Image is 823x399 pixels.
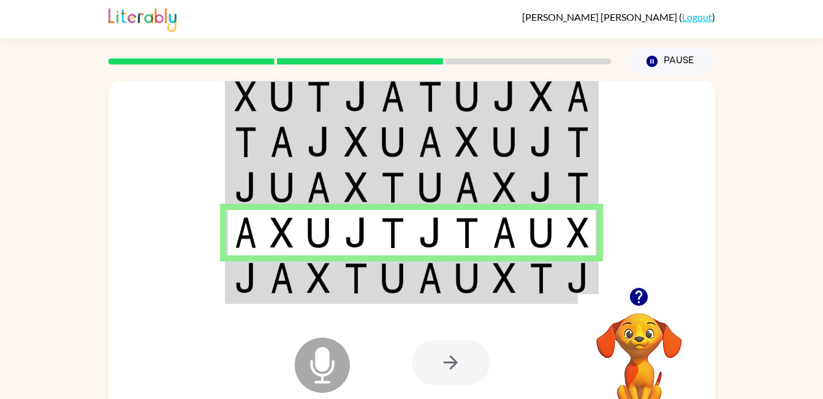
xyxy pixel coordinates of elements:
img: j [529,126,553,157]
img: u [307,217,330,248]
a: Logout [682,11,712,23]
img: a [419,126,442,157]
img: a [567,81,589,112]
img: u [270,81,294,112]
img: u [381,126,404,157]
img: u [381,263,404,293]
img: a [381,81,404,112]
img: j [235,263,257,293]
img: u [455,81,479,112]
img: x [270,217,294,248]
img: t [381,172,404,203]
img: x [493,263,516,293]
img: j [307,126,330,157]
img: Literably [108,5,176,32]
img: t [529,263,553,293]
img: x [529,81,553,112]
img: a [455,172,479,203]
img: x [235,81,257,112]
img: x [493,172,516,203]
img: j [235,172,257,203]
img: t [381,217,404,248]
div: ( ) [522,11,715,23]
img: a [270,263,294,293]
img: j [419,217,442,248]
img: u [419,172,442,203]
img: t [419,81,442,112]
img: t [567,126,589,157]
img: a [307,172,330,203]
img: j [344,217,368,248]
img: t [567,172,589,203]
img: a [493,217,516,248]
img: j [344,81,368,112]
button: Pause [626,47,715,76]
img: u [493,126,516,157]
img: x [567,217,589,248]
img: j [529,172,553,203]
img: t [455,217,479,248]
img: a [419,263,442,293]
img: t [307,81,330,112]
img: t [235,126,257,157]
img: u [529,217,553,248]
img: a [235,217,257,248]
img: j [493,81,516,112]
img: t [344,263,368,293]
img: x [344,172,368,203]
img: x [307,263,330,293]
img: x [455,126,479,157]
img: j [567,263,589,293]
img: u [270,172,294,203]
img: a [270,126,294,157]
img: x [344,126,368,157]
span: [PERSON_NAME] [PERSON_NAME] [522,11,679,23]
img: u [455,263,479,293]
